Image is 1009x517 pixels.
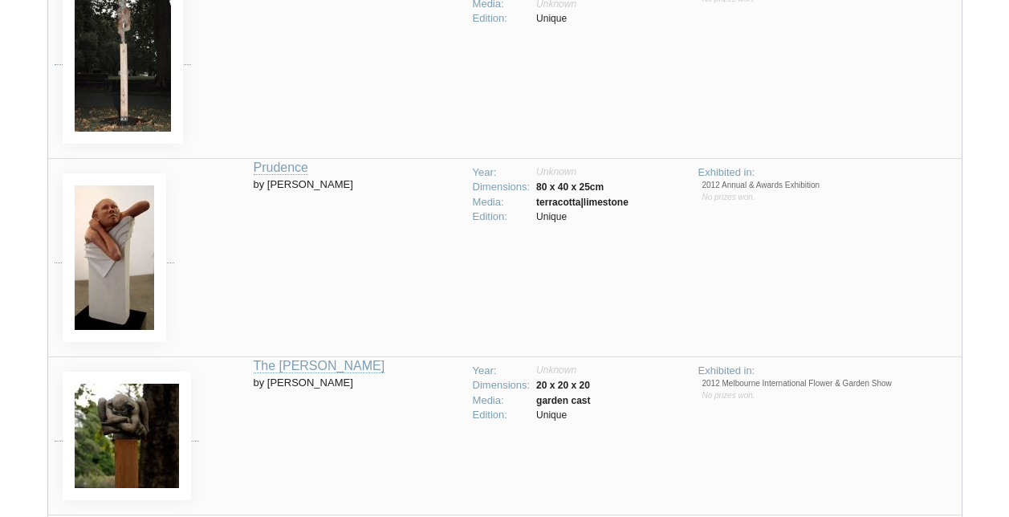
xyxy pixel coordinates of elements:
strong: garden cast [536,395,590,406]
li: 2012 Melbourne International Flower & Garden Show [702,378,955,389]
a: The [PERSON_NAME] [254,359,385,373]
td: Unique [533,408,593,423]
span: Unknown [536,364,576,376]
span: Unknown [536,166,576,177]
li: 2012 Annual & Awards Exhibition [702,180,955,191]
span: Exhibited in: [698,166,755,178]
td: Edition: [470,210,534,225]
td: Unique [533,210,632,225]
span: Exhibited in: [698,364,755,377]
td: Dimensions: [470,180,534,195]
strong: terracotta|limestone [536,197,629,208]
td: by [PERSON_NAME] [254,158,463,356]
td: Edition: [470,11,534,26]
span: No prizes won. [702,193,755,202]
td: Edition: [470,408,534,423]
td: Dimensions: [470,378,534,393]
img: Rodney Barnett [63,173,166,342]
span: No prizes won. [702,391,755,400]
td: Year: [470,165,534,181]
td: Media: [470,393,534,409]
strong: 80 x 40 x 25cm [536,181,604,193]
td: Unique [533,11,580,26]
td: Year: [470,364,534,379]
td: by [PERSON_NAME] [254,356,463,515]
strong: 20 x 20 x 20 [536,380,590,391]
a: Prudence [254,161,309,175]
img: Rodney Barnett [63,372,191,500]
td: Media: [470,195,534,210]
